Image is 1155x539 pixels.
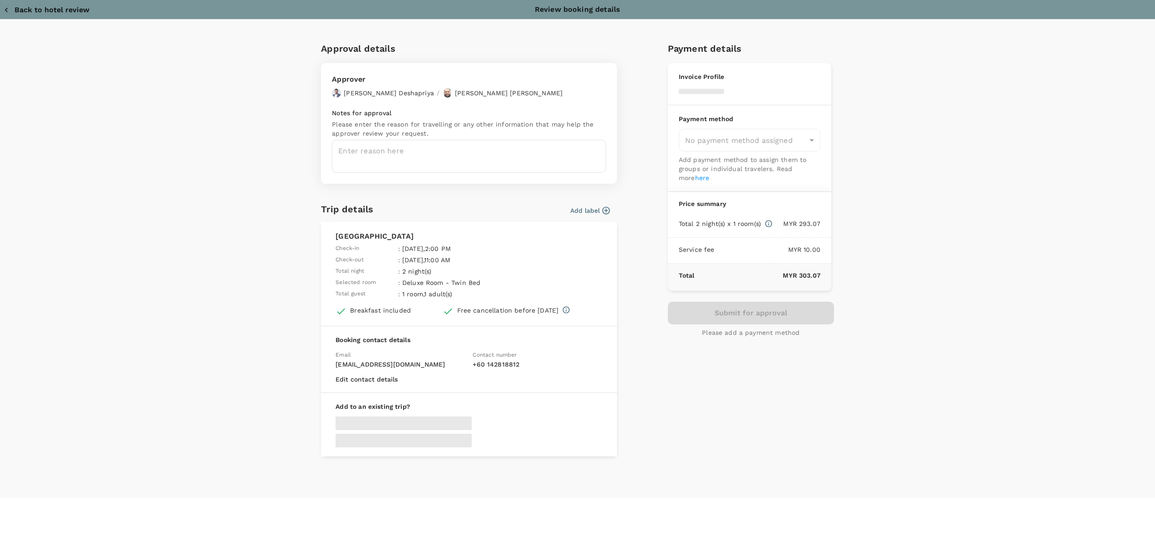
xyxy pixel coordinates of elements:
button: Back to hotel review [4,5,89,15]
p: MYR 303.07 [695,271,820,280]
span: : [398,289,400,299]
button: Edit contact details [336,376,398,383]
a: here [695,174,710,181]
span: : [398,278,400,287]
span: Total guest [336,289,365,299]
h6: Approval details [321,41,617,56]
span: : [398,244,400,253]
p: Price summary [679,199,820,208]
span: Total night [336,267,364,276]
button: Add label [570,206,610,215]
p: [GEOGRAPHIC_DATA] [336,231,602,242]
p: Add to an existing trip? [336,402,602,411]
p: Booking contact details [336,335,602,344]
span: Contact number [473,352,517,358]
p: Total 2 night(s) x 1 room(s) [679,219,761,228]
p: Please add a payment method [702,328,800,337]
p: Service fee [679,245,715,254]
span: Selected room [336,278,376,287]
p: + 60 142818812 [473,360,602,369]
p: Deluxe Room - Twin Bed [402,278,520,287]
p: Payment method [679,114,820,123]
table: simple table [336,242,523,299]
p: Approver [332,74,563,85]
p: [DATE] , 2:00 PM [402,244,520,253]
p: 1 room , 1 adult(s) [402,289,520,299]
p: [PERSON_NAME] [PERSON_NAME] [455,88,563,98]
p: Review booking details [535,4,620,15]
p: [PERSON_NAME] Deshapriya [344,88,434,98]
p: Add payment method to assign them to groups or individual travelers. Read more [679,155,820,182]
p: MYR 293.07 [773,219,820,228]
img: avatar-67a5bcb800f47.png [332,88,341,98]
p: MYR 10.00 [715,245,820,254]
span: Email [336,352,351,358]
p: / [437,88,439,98]
div: No payment method assigned [679,129,820,152]
svg: Full refund before 2025-10-19 00:00 Cancellation penalty of MYR 134.44 after 2025-10-19 00:00 but... [562,306,570,314]
p: 2 night(s) [402,267,520,276]
span: Check-in [336,244,359,253]
p: [DATE] , 11:00 AM [402,255,520,265]
p: Invoice Profile [679,72,820,81]
p: [EMAIL_ADDRESS][DOMAIN_NAME] [336,360,465,369]
div: Free cancellation before [DATE] [457,306,559,315]
p: Notes for approval [332,108,606,118]
div: Breakfast included [350,306,411,315]
span: : [398,267,400,276]
p: Total [679,271,695,280]
h6: Payment details [668,41,834,56]
p: Please enter the reason for travelling or any other information that may help the approver review... [332,120,606,138]
span: Check-out [336,255,363,265]
span: : [398,255,400,265]
img: avatar-67b4218f54620.jpeg [443,88,452,98]
h6: Trip details [321,202,373,216]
